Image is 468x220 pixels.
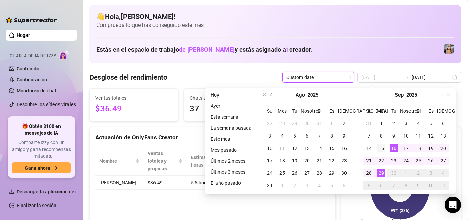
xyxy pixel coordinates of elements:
[387,142,400,154] td: 16 de septiembre de 2025
[53,166,58,170] span: flecha derecha
[343,121,345,126] font: 2
[293,183,296,188] font: 2
[17,77,47,82] a: Configuración
[301,142,313,154] td: 13 de agosto de 2025
[190,104,199,113] font: 37
[437,167,449,179] td: 04-10-2025
[363,154,375,167] td: 21 de septiembre de 2025
[281,183,284,188] font: 1
[425,117,437,130] td: 05-09-2025
[318,133,321,139] font: 7
[417,109,421,114] font: El
[264,179,276,192] td: 31-08-2025
[429,121,432,126] font: 5
[95,147,143,176] th: Nombre
[366,109,372,114] font: Su
[276,130,288,142] td: 04-08-2025
[304,158,310,163] font: 20
[174,12,175,21] font: !
[211,136,230,142] font: Este mes
[347,75,351,79] span: calendario
[416,146,421,151] font: 18
[267,109,273,114] font: Su
[288,117,301,130] td: 29 de julio de 2025
[392,121,395,126] font: 2
[211,169,245,175] font: Últimos 3 meses
[440,183,446,188] font: 11
[268,88,275,102] button: Mes anterior (Re Pág.)
[405,121,407,126] font: 3
[406,92,417,98] font: 2025
[276,167,288,179] td: 25 de agosto de 2025
[267,158,273,163] font: 17
[380,121,383,126] font: 1
[288,154,301,167] td: 19-08-2025
[442,170,445,176] font: 4
[317,146,322,151] font: 14
[343,133,345,139] font: 9
[267,121,273,126] font: 27
[211,103,220,109] font: Ayer
[6,17,57,23] img: logo-BBDzfeDw.svg
[338,179,350,192] td: 6 de septiembre de 2025
[17,203,56,208] a: Finalizar la sesión
[289,46,312,53] font: creador.
[264,117,276,130] td: 27 de julio de 2025
[190,95,219,101] font: Chats activos
[313,130,326,142] td: 07-08-2025
[366,121,372,126] font: 31
[392,133,395,139] font: 9
[10,53,56,58] font: Charla de IA de Izzy
[405,170,407,176] font: 1
[306,133,308,139] font: 6
[375,179,387,192] td: 6 de octubre de 2025
[278,109,287,114] font: Mes
[405,183,407,188] font: 8
[293,133,296,139] font: 5
[338,130,350,142] td: 09-08-2025
[403,146,409,151] font: 17
[428,133,434,139] font: 12
[326,179,338,192] td: 05-09-2025
[440,133,446,139] font: 13
[391,109,396,114] font: Tu
[363,117,375,130] td: 31-08-2025
[318,183,321,188] font: 4
[276,179,288,192] td: 1 de septiembre de 2025
[403,158,409,163] font: 24
[412,154,425,167] td: 25 de septiembre de 2025
[329,158,334,163] font: 22
[211,158,245,164] font: Últimos 2 meses
[326,142,338,154] td: 15 de agosto de 2025
[301,179,313,192] td: 03-09-2025
[387,117,400,130] td: 02-09-2025
[304,121,310,126] font: 30
[235,46,286,53] font: y estás asignado a
[375,142,387,154] td: 15 de septiembre de 2025
[412,73,451,81] input: Fecha de finalización
[288,179,301,192] td: 02-09-2025
[326,130,338,142] td: 08-08-2025
[375,167,387,179] td: 29-09-2025
[95,95,126,101] font: Ventas totales
[12,162,71,173] button: Gana ahoraflecha derecha
[368,133,370,139] font: 7
[379,158,384,163] font: 22
[96,46,179,53] font: Estás en el espacio de trabajo
[400,167,412,179] td: 1 de octubre de 2025
[400,109,420,114] font: Nosotros
[338,117,350,130] td: 02-08-2025
[286,72,350,82] span: Custom date
[387,167,400,179] td: 30 de septiembre de 2025
[392,183,395,188] font: 7
[279,146,285,151] font: 11
[417,121,420,126] font: 4
[400,130,412,142] td: 10 de septiembre de 2025
[343,183,345,188] font: 6
[95,104,122,113] font: $36.49
[437,117,449,130] td: 6 de septiembre de 2025
[306,183,308,188] font: 3
[264,130,276,142] td: 03-08-2025
[288,142,301,154] td: 12 de agosto de 2025
[338,142,350,154] td: 16 de agosto de 2025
